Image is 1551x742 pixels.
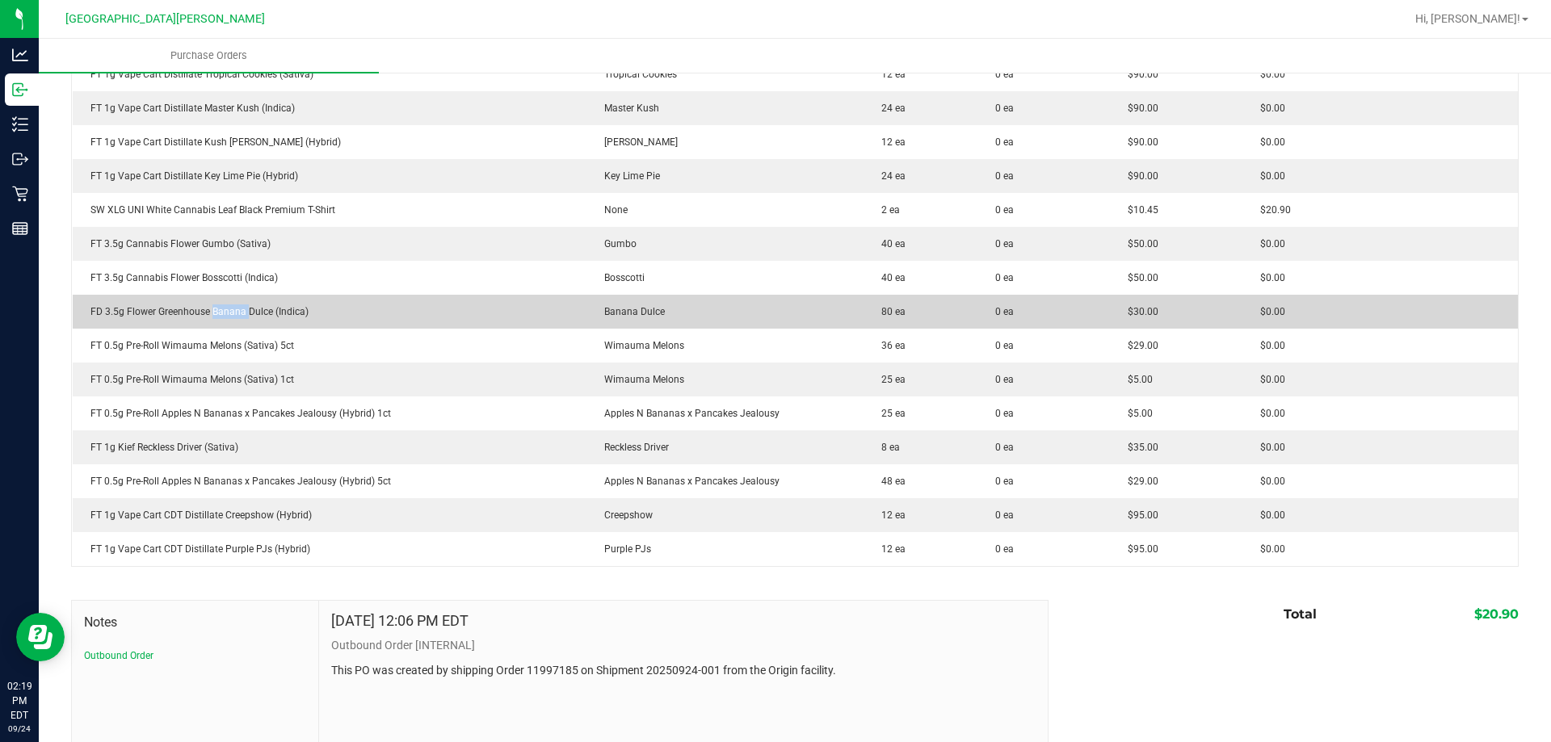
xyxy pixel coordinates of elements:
[1252,103,1285,114] span: $0.00
[7,723,32,735] p: 09/24
[596,340,684,351] span: Wimauma Melons
[1252,170,1285,182] span: $0.00
[873,543,906,555] span: 12 ea
[82,237,577,251] div: FT 3.5g Cannabis Flower Gumbo (Sativa)
[995,474,1014,488] span: 0 ea
[995,542,1014,556] span: 0 ea
[596,374,684,385] span: Wimauma Melons
[82,304,577,319] div: FD 3.5g Flower Greenhouse Banana Dulce (Indica)
[873,238,906,249] span: 40 ea
[596,442,669,453] span: Reckless Driver
[82,67,577,82] div: FT 1g Vape Cart Distillate Tropical Cookies (Sativa)
[995,440,1014,455] span: 0 ea
[873,509,906,521] span: 12 ea
[12,82,28,98] inline-svg: Inbound
[873,272,906,283] span: 40 ea
[1252,204,1291,216] span: $20.90
[82,508,577,522] div: FT 1g Vape Cart CDT Distillate Creepshow (Hybrid)
[1252,442,1285,453] span: $0.00
[149,48,269,63] span: Purchase Orders
[873,204,900,216] span: 2 ea
[331,662,1036,679] p: This PO was created by shipping Order 11997185 on Shipment 20250924-001 from the Origin facility.
[39,39,379,73] a: Purchase Orders
[873,69,906,80] span: 12 ea
[995,203,1014,217] span: 0 ea
[873,340,906,351] span: 36 ea
[82,135,577,149] div: FT 1g Vape Cart Distillate Kush [PERSON_NAME] (Hybrid)
[331,613,469,629] h4: [DATE] 12:06 PM EDT
[596,476,780,487] span: Apples N Bananas x Pancakes Jealousy
[1474,606,1519,622] span: $20.90
[596,272,645,283] span: Bosscotti
[84,613,306,632] span: Notes
[1252,374,1285,385] span: $0.00
[596,306,665,317] span: Banana Dulce
[1252,306,1285,317] span: $0.00
[1415,12,1520,25] span: Hi, [PERSON_NAME]!
[1120,374,1153,385] span: $5.00
[1120,476,1158,487] span: $29.00
[873,136,906,148] span: 12 ea
[12,186,28,202] inline-svg: Retail
[995,338,1014,353] span: 0 ea
[1120,408,1153,419] span: $5.00
[596,238,637,249] span: Gumbo
[1252,69,1285,80] span: $0.00
[995,304,1014,319] span: 0 ea
[65,12,265,26] span: [GEOGRAPHIC_DATA][PERSON_NAME]
[873,442,900,453] span: 8 ea
[1120,340,1158,351] span: $29.00
[1120,103,1158,114] span: $90.00
[1252,509,1285,521] span: $0.00
[596,204,628,216] span: None
[1120,442,1158,453] span: $35.00
[82,372,577,387] div: FT 0.5g Pre-Roll Wimauma Melons (Sativa) 1ct
[1252,543,1285,555] span: $0.00
[873,374,906,385] span: 25 ea
[1252,340,1285,351] span: $0.00
[12,47,28,63] inline-svg: Analytics
[331,637,1036,654] p: Outbound Order [INTERNAL]
[1120,170,1158,182] span: $90.00
[82,474,577,488] div: FT 0.5g Pre-Roll Apples N Bananas x Pancakes Jealousy (Hybrid) 5ct
[82,203,577,217] div: SW XLG UNI White Cannabis Leaf Black Premium T-Shirt
[995,372,1014,387] span: 0 ea
[873,408,906,419] span: 25 ea
[1284,606,1317,622] span: Total
[995,406,1014,421] span: 0 ea
[596,103,659,114] span: Master Kush
[1252,476,1285,487] span: $0.00
[16,613,65,661] iframe: Resource center
[12,151,28,167] inline-svg: Outbound
[596,69,677,80] span: Tropical Cookies
[82,338,577,353] div: FT 0.5g Pre-Roll Wimauma Melons (Sativa) 5ct
[82,169,577,183] div: FT 1g Vape Cart Distillate Key Lime Pie (Hybrid)
[82,440,577,455] div: FT 1g Kief Reckless Driver (Sativa)
[82,270,577,285] div: FT 3.5g Cannabis Flower Bosscotti (Indica)
[1120,509,1158,521] span: $95.00
[596,408,780,419] span: Apples N Bananas x Pancakes Jealousy
[1252,136,1285,148] span: $0.00
[995,237,1014,251] span: 0 ea
[873,170,906,182] span: 24 ea
[995,67,1014,82] span: 0 ea
[84,648,153,663] button: Outbound Order
[1120,306,1158,317] span: $30.00
[1252,272,1285,283] span: $0.00
[995,101,1014,115] span: 0 ea
[1120,272,1158,283] span: $50.00
[82,101,577,115] div: FT 1g Vape Cart Distillate Master Kush (Indica)
[1120,136,1158,148] span: $90.00
[1120,69,1158,80] span: $90.00
[596,543,651,555] span: Purple PJs
[873,103,906,114] span: 24 ea
[596,136,678,148] span: [PERSON_NAME]
[1120,238,1158,249] span: $50.00
[1252,238,1285,249] span: $0.00
[995,135,1014,149] span: 0 ea
[873,306,906,317] span: 80 ea
[873,476,906,487] span: 48 ea
[12,116,28,132] inline-svg: Inventory
[596,509,653,521] span: Creepshow
[82,406,577,421] div: FT 0.5g Pre-Roll Apples N Bananas x Pancakes Jealousy (Hybrid) 1ct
